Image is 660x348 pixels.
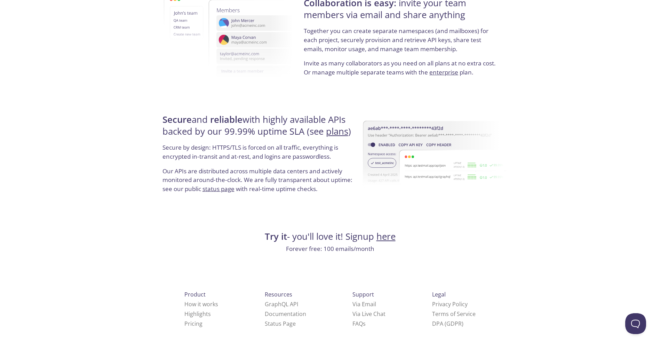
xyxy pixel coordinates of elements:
span: Support [352,291,374,298]
strong: Secure [162,113,192,126]
h4: and with highly available APIs backed by our 99.99% uptime SLA (see ) [162,114,356,143]
img: uptime [363,99,506,211]
p: Together you can create separate namespaces (and mailboxes) for each project, securely provision ... [304,26,498,59]
a: Via Live Chat [352,310,385,318]
a: FAQ [352,320,366,327]
a: Terms of Service [432,310,476,318]
a: plans [326,125,348,137]
h4: - you'll love it! Signup [160,231,500,243]
p: Forever free: 100 emails/month [160,244,500,253]
p: Secure by design: HTTPS/TLS is forced on all traffic, everything is encrypted in-transit and at-r... [162,143,356,166]
a: status page [202,185,234,193]
a: DPA (GDPR) [432,320,463,327]
strong: Try it [265,230,287,243]
a: Via Email [352,300,376,308]
span: Product [184,291,206,298]
iframe: Help Scout Beacon - Open [625,313,646,334]
a: Privacy Policy [432,300,468,308]
strong: reliable [210,113,242,126]
a: Status Page [265,320,296,327]
span: Legal [432,291,446,298]
p: Invite as many collaborators as you need on all plans at no extra cost. Or manage multiple separa... [304,59,498,77]
p: Our APIs are distributed across multiple data centers and actively monitored around-the-clock. We... [162,167,356,199]
span: s [363,320,366,327]
a: How it works [184,300,218,308]
a: Documentation [265,310,306,318]
span: Resources [265,291,292,298]
a: Highlights [184,310,211,318]
a: Pricing [184,320,202,327]
a: here [376,230,396,243]
a: enterprise [429,68,458,76]
a: GraphQL API [265,300,298,308]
